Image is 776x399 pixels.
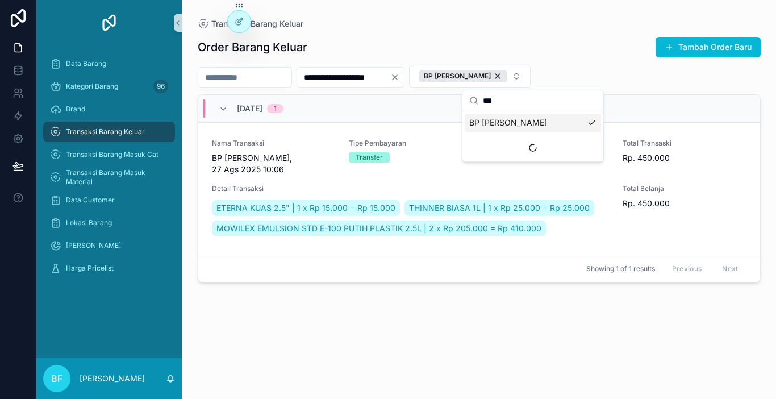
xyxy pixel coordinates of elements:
a: MOWILEX EMULSION STD E-100 PUTIH PLASTIK 2.5L | 2 x Rp 205.000 = Rp 410.000 [212,221,546,236]
span: Kategori Barang [66,82,118,91]
button: Tambah Order Baru [656,37,761,57]
a: Brand [43,99,175,119]
button: Select Button [409,65,531,88]
div: 1 [274,104,277,113]
a: Data Barang [43,53,175,74]
span: ETERNA KUAS 2.5" | 1 x Rp 15.000 = Rp 15.000 [216,202,395,214]
a: Transaksi Barang Keluar [198,18,303,30]
span: Rp. 450.000 [623,152,746,164]
span: BP [PERSON_NAME], 27 Ags 2025 10:06 [212,152,335,175]
a: ETERNA KUAS 2.5" | 1 x Rp 15.000 = Rp 15.000 [212,200,400,216]
span: Tipe Pembayaran [349,139,472,148]
div: scrollable content [36,45,182,293]
span: Transaksi Barang Keluar [66,127,145,136]
a: Transaksi Barang Masuk Material [43,167,175,188]
button: Clear [390,73,404,82]
a: Transaksi Barang Masuk Cat [43,144,175,165]
h1: Order Barang Keluar [198,39,307,55]
span: Data Barang [66,59,106,68]
a: Kategori Barang96 [43,76,175,97]
p: [PERSON_NAME] [80,373,145,384]
div: Suggestions [462,111,603,161]
span: Transaksi Barang Keluar [211,18,303,30]
div: Transfer [356,152,383,163]
span: Rp. 450.000 [623,198,746,209]
span: Nama Transaksi [212,139,335,148]
span: [PERSON_NAME] [66,241,121,250]
a: Data Customer [43,190,175,210]
span: Showing 1 of 1 results [586,264,655,273]
span: Detail Transaksi [212,184,610,193]
button: Unselect 1347 [419,70,507,82]
span: Harga Pricelist [66,264,114,273]
span: BP [PERSON_NAME] [424,72,491,81]
span: Transaksi Barang Masuk Material [66,168,164,186]
span: Total Belanja [623,184,746,193]
div: 96 [153,80,168,93]
span: [DATE] [237,103,262,114]
a: Transaksi Barang Keluar [43,122,175,142]
span: BF [51,372,62,385]
span: BP [PERSON_NAME] [469,117,547,128]
span: MOWILEX EMULSION STD E-100 PUTIH PLASTIK 2.5L | 2 x Rp 205.000 = Rp 410.000 [216,223,541,234]
img: App logo [100,14,118,32]
a: THINNER BIASA 1L | 1 x Rp 25.000 = Rp 25.000 [404,200,594,216]
span: Brand [66,105,85,114]
span: Data Customer [66,196,115,205]
span: THINNER BIASA 1L | 1 x Rp 25.000 = Rp 25.000 [409,202,590,214]
span: Total Transaski [623,139,746,148]
span: Lokasi Barang [66,218,112,227]
a: [PERSON_NAME] [43,235,175,256]
span: Transaksi Barang Masuk Cat [66,150,158,159]
a: Harga Pricelist [43,258,175,279]
a: Nama TransaksiBP [PERSON_NAME], 27 Ags 2025 10:06Tipe PembayaranTransferHarga Ongkir--Total Trans... [198,122,760,255]
a: Lokasi Barang [43,213,175,233]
